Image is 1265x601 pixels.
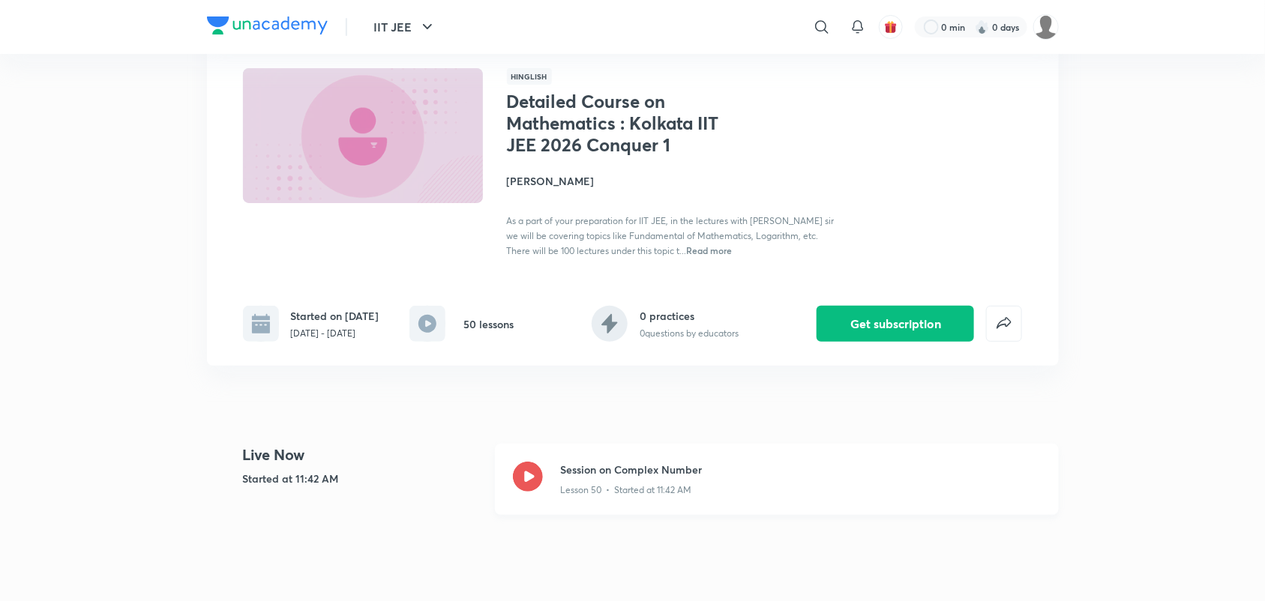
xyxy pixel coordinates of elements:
[365,12,445,42] button: IIT JEE
[291,308,379,324] h6: Started on [DATE]
[986,306,1022,342] button: false
[561,462,1041,477] h3: Session on Complex Number
[640,308,739,324] h6: 0 practices
[243,471,483,486] h5: Started at 11:42 AM
[507,173,843,189] h4: [PERSON_NAME]
[243,444,483,466] h4: Live Now
[507,215,835,256] span: As a part of your preparation for IIT JEE, in the lectures with [PERSON_NAME] sir we will be cove...
[884,20,898,34] img: avatar
[507,68,552,85] span: Hinglish
[240,67,484,205] img: Thumbnail
[507,91,752,155] h1: Detailed Course on Mathematics : Kolkata IIT JEE 2026 Conquer 1
[561,483,692,497] p: Lesson 50 • Started at 11:42 AM
[1033,14,1059,40] img: Sudipta Bose
[817,306,974,342] button: Get subscription
[463,316,514,332] h6: 50 lessons
[975,19,990,34] img: streak
[291,327,379,340] p: [DATE] - [DATE]
[687,244,733,256] span: Read more
[640,327,739,340] p: 0 questions by educators
[207,16,328,38] a: Company Logo
[207,16,328,34] img: Company Logo
[495,444,1059,533] a: Session on Complex NumberLesson 50 • Started at 11:42 AM
[879,15,903,39] button: avatar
